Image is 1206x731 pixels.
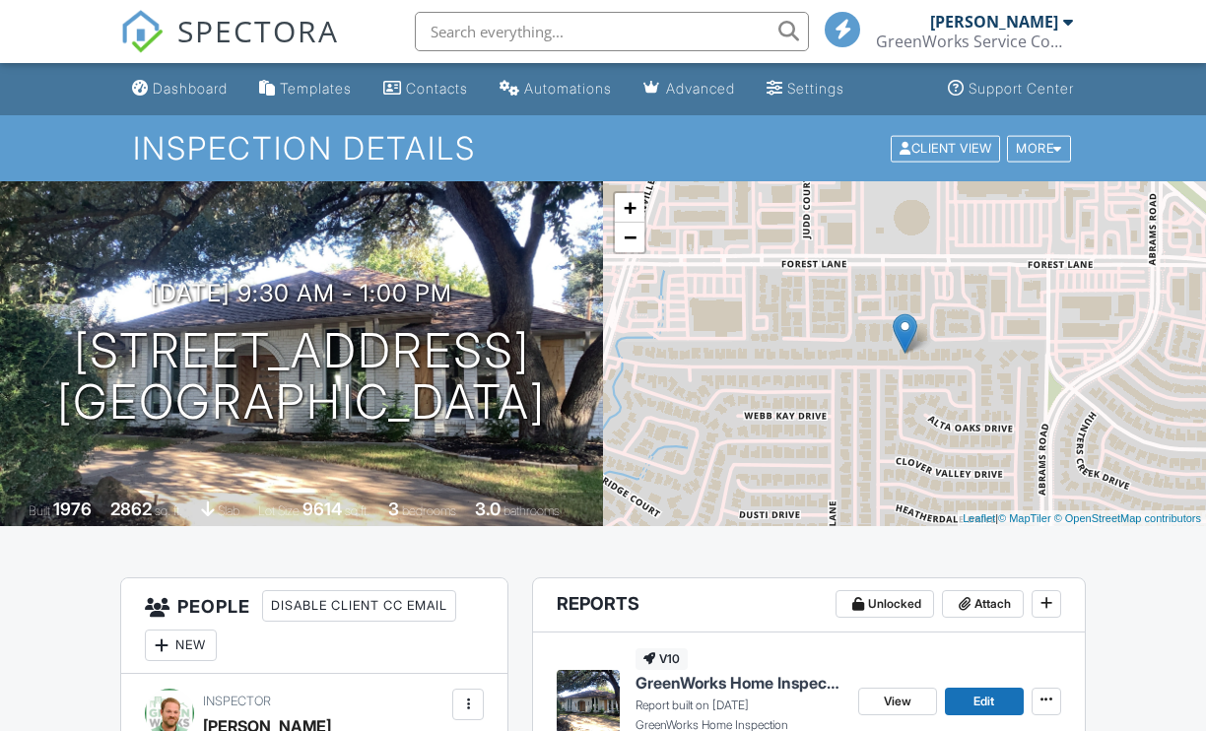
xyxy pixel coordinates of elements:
[155,503,182,518] span: sq. ft.
[29,503,50,518] span: Built
[145,630,217,661] div: New
[666,80,735,97] div: Advanced
[1054,512,1201,524] a: © OpenStreetMap contributors
[280,80,352,97] div: Templates
[615,223,644,252] a: Zoom out
[57,325,546,430] h1: [STREET_ADDRESS] [GEOGRAPHIC_DATA]
[759,71,852,107] a: Settings
[787,80,844,97] div: Settings
[120,27,339,68] a: SPECTORA
[998,512,1051,524] a: © MapTiler
[153,80,228,97] div: Dashboard
[110,498,152,519] div: 2862
[262,590,456,622] div: Disable Client CC Email
[958,510,1206,527] div: |
[121,578,507,674] h3: People
[177,10,339,51] span: SPECTORA
[636,71,743,107] a: Advanced
[124,71,235,107] a: Dashboard
[120,10,164,53] img: The Best Home Inspection Software - Spectora
[524,80,612,97] div: Automations
[151,280,452,306] h3: [DATE] 9:30 am - 1:00 pm
[889,140,1005,155] a: Client View
[615,193,644,223] a: Zoom in
[1007,135,1071,162] div: More
[218,503,239,518] span: slab
[53,498,92,519] div: 1976
[251,71,360,107] a: Templates
[133,131,1073,166] h1: Inspection Details
[402,503,456,518] span: bedrooms
[503,503,560,518] span: bathrooms
[203,694,271,708] span: Inspector
[475,498,501,519] div: 3.0
[876,32,1073,51] div: GreenWorks Service Company
[388,498,399,519] div: 3
[492,71,620,107] a: Automations (Basic)
[375,71,476,107] a: Contacts
[415,12,809,51] input: Search everything...
[969,80,1074,97] div: Support Center
[891,135,1000,162] div: Client View
[963,512,995,524] a: Leaflet
[406,80,468,97] div: Contacts
[258,503,300,518] span: Lot Size
[940,71,1082,107] a: Support Center
[302,498,342,519] div: 9614
[930,12,1058,32] div: [PERSON_NAME]
[345,503,369,518] span: sq.ft.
